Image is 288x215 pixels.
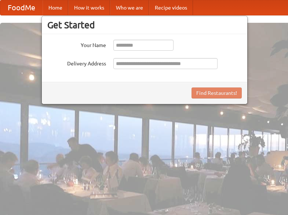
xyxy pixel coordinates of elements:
[149,0,193,15] a: Recipe videos
[110,0,149,15] a: Who we are
[0,0,43,15] a: FoodMe
[68,0,110,15] a: How it works
[47,19,242,31] h3: Get Started
[47,40,106,49] label: Your Name
[43,0,68,15] a: Home
[47,58,106,67] label: Delivery Address
[192,87,242,98] button: Find Restaurants!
